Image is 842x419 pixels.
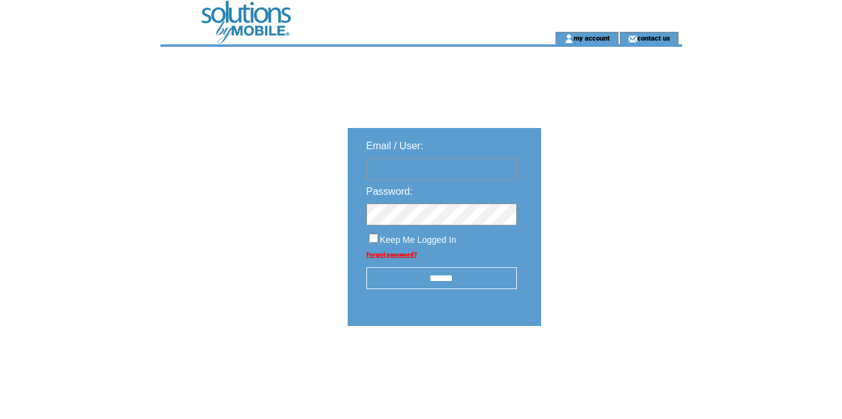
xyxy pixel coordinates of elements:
[366,251,417,258] a: Forgot password?
[577,357,640,373] img: transparent.png;jsessionid=8C506E5F8FCDF21DA336419A81167D62
[366,186,413,197] span: Password:
[574,34,610,42] a: my account
[564,34,574,44] img: account_icon.gif;jsessionid=8C506E5F8FCDF21DA336419A81167D62
[366,140,424,151] span: Email / User:
[628,34,637,44] img: contact_us_icon.gif;jsessionid=8C506E5F8FCDF21DA336419A81167D62
[637,34,670,42] a: contact us
[380,235,456,245] span: Keep Me Logged In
